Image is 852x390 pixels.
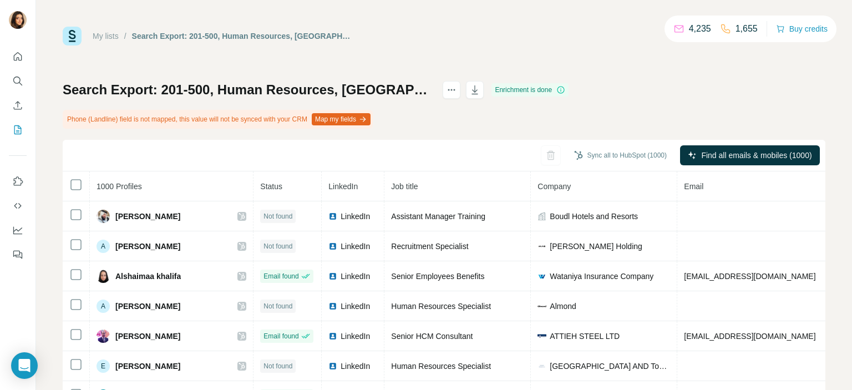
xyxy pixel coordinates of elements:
span: Senior HCM Consultant [391,332,473,341]
img: LinkedIn logo [328,362,337,371]
div: Search Export: 201-500, Human Resources, [GEOGRAPHIC_DATA], Retail, Hospitality, Financial Servic... [132,31,352,42]
img: LinkedIn logo [328,242,337,251]
span: LinkedIn [341,211,370,222]
span: Company [537,182,571,191]
div: E [97,359,110,373]
span: Not found [263,301,292,311]
button: My lists [9,120,27,140]
span: Email found [263,331,298,341]
span: LinkedIn [328,182,358,191]
button: Use Surfe on LinkedIn [9,171,27,191]
li: / [124,31,126,42]
span: [EMAIL_ADDRESS][DOMAIN_NAME] [684,272,815,281]
span: Not found [263,211,292,221]
span: [GEOGRAPHIC_DATA] AND Towers فندق و [GEOGRAPHIC_DATA] [550,361,670,372]
img: Avatar [97,330,110,343]
button: Map my fields [312,113,371,125]
span: ATTIEH STEEL LTD [550,331,620,342]
a: My lists [93,32,119,40]
span: [PERSON_NAME] [115,331,180,342]
span: [PERSON_NAME] Holding [550,241,642,252]
img: Avatar [9,11,27,29]
img: company-logo [537,242,546,251]
img: LinkedIn logo [328,212,337,221]
span: Not found [263,361,292,371]
img: LinkedIn logo [328,272,337,281]
span: Human Resources Specialist [391,302,491,311]
span: Job title [391,182,418,191]
button: actions [443,81,460,99]
p: 4,235 [689,22,711,36]
span: [PERSON_NAME] [115,211,180,222]
span: LinkedIn [341,241,370,252]
span: [EMAIL_ADDRESS][DOMAIN_NAME] [684,332,815,341]
span: 1000 Profiles [97,182,142,191]
span: Assistant Manager Training [391,212,485,221]
button: Find all emails & mobiles (1000) [680,145,820,165]
button: Search [9,71,27,91]
p: 1,655 [736,22,758,36]
span: Senior Employees Benefits [391,272,484,281]
span: LinkedIn [341,301,370,312]
span: Alshaimaa khalifa [115,271,181,282]
div: Enrichment is done [491,83,569,97]
span: Status [260,182,282,191]
img: Avatar [97,210,110,223]
img: company-logo [537,332,546,341]
span: [PERSON_NAME] [115,301,180,312]
span: Recruitment Specialist [391,242,468,251]
span: Not found [263,241,292,251]
h1: Search Export: 201-500, Human Resources, [GEOGRAPHIC_DATA], Retail, Hospitality, Financial Servic... [63,81,433,99]
span: LinkedIn [341,271,370,282]
button: Sync all to HubSpot (1000) [566,147,674,164]
img: LinkedIn logo [328,332,337,341]
button: Use Surfe API [9,196,27,216]
div: A [97,300,110,313]
button: Feedback [9,245,27,265]
span: Wataniya Insurance Company [550,271,653,282]
span: LinkedIn [341,361,370,372]
button: Enrich CSV [9,95,27,115]
img: company-logo [537,302,546,311]
button: Dashboard [9,220,27,240]
div: A [97,240,110,253]
img: Surfe Logo [63,27,82,45]
button: Quick start [9,47,27,67]
span: LinkedIn [341,331,370,342]
img: company-logo [537,362,546,371]
img: LinkedIn logo [328,302,337,311]
span: Email found [263,271,298,281]
div: Open Intercom Messenger [11,352,38,379]
span: [PERSON_NAME] [115,361,180,372]
span: Boudl Hotels and Resorts [550,211,638,222]
span: Almond [550,301,576,312]
span: Find all emails & mobiles (1000) [701,150,812,161]
span: [PERSON_NAME] [115,241,180,252]
div: Phone (Landline) field is not mapped, this value will not be synced with your CRM [63,110,373,129]
span: Human Resources Specialist [391,362,491,371]
button: Buy credits [776,21,828,37]
span: Email [684,182,703,191]
img: company-logo [537,272,546,281]
img: Avatar [97,270,110,283]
